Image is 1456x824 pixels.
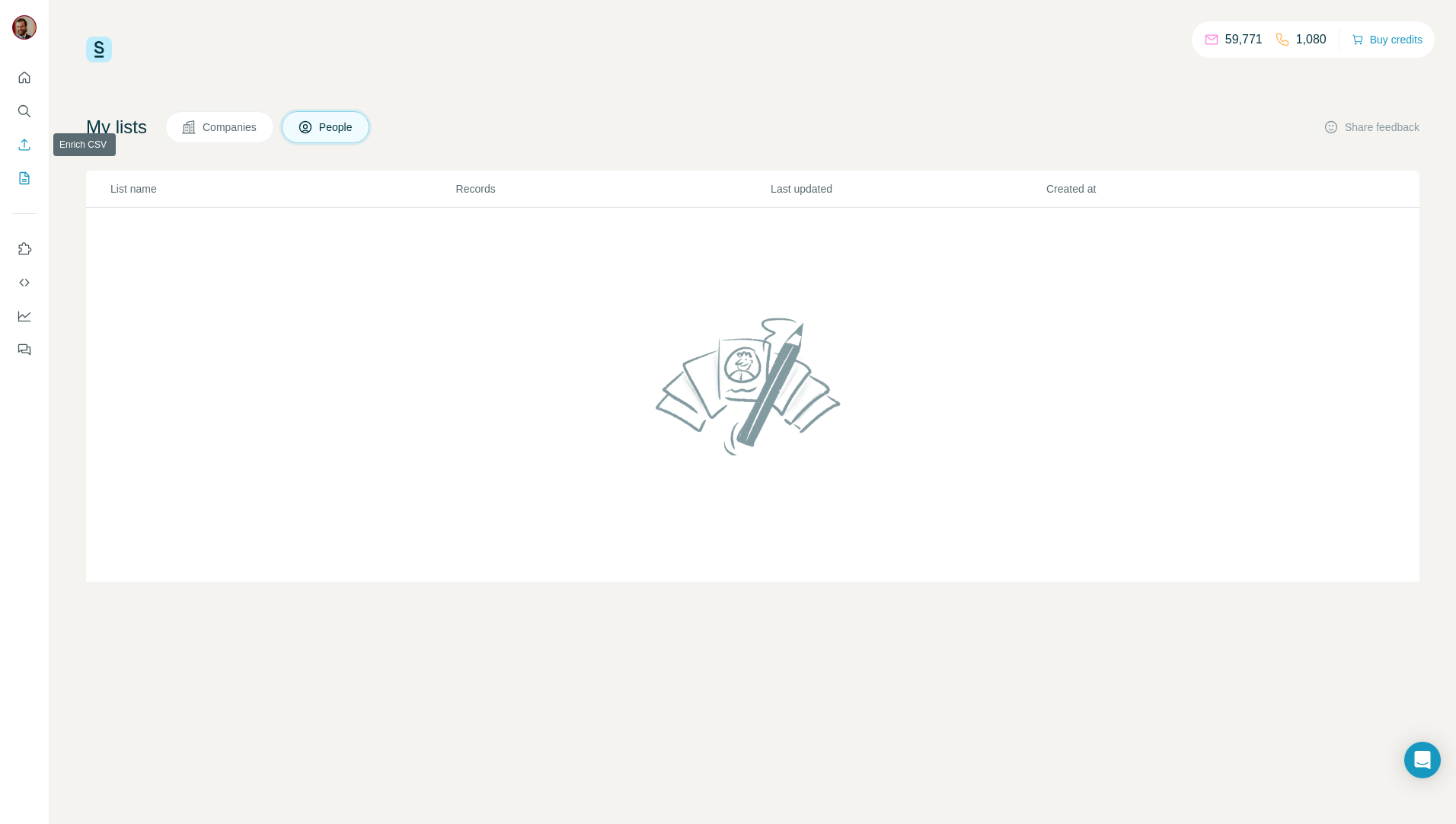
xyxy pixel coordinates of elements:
[12,64,37,91] button: Quick start
[86,37,112,62] img: Surfe Logo
[86,115,147,139] h4: My lists
[1296,30,1327,49] p: 1,080
[1404,742,1441,778] div: Open Intercom Messenger
[650,305,857,468] img: No lists found
[1352,29,1422,50] button: Buy credits
[12,269,37,296] button: Use Surfe API
[12,164,37,192] button: My lists
[319,120,354,135] span: People
[1323,120,1419,135] button: Share feedback
[12,336,37,363] button: Feedback
[12,97,37,125] button: Search
[12,131,37,158] button: Enrich CSV
[12,15,37,40] img: Avatar
[12,235,37,263] button: Use Surfe on LinkedIn
[1046,181,1320,196] p: Created at
[110,181,455,196] p: List name
[12,302,37,330] button: Dashboard
[1225,30,1263,49] p: 59,771
[456,181,770,196] p: Records
[203,120,258,135] span: Companies
[771,181,1045,196] p: Last updated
